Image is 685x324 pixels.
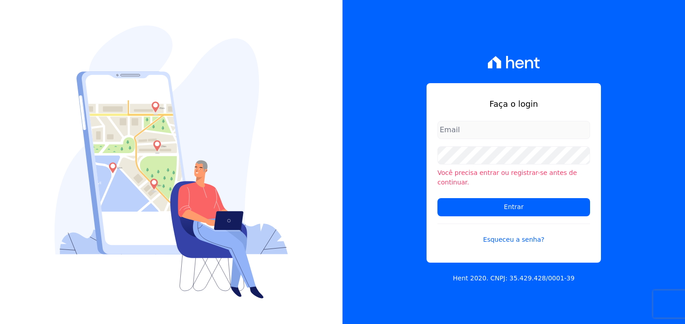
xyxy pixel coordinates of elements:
a: Esqueceu a senha? [437,224,590,244]
input: Entrar [437,198,590,216]
p: Hent 2020. CNPJ: 35.429.428/0001-39 [453,274,575,283]
img: Login [55,25,288,299]
h1: Faça o login [437,98,590,110]
li: Você precisa entrar ou registrar-se antes de continuar. [437,168,590,187]
input: Email [437,121,590,139]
